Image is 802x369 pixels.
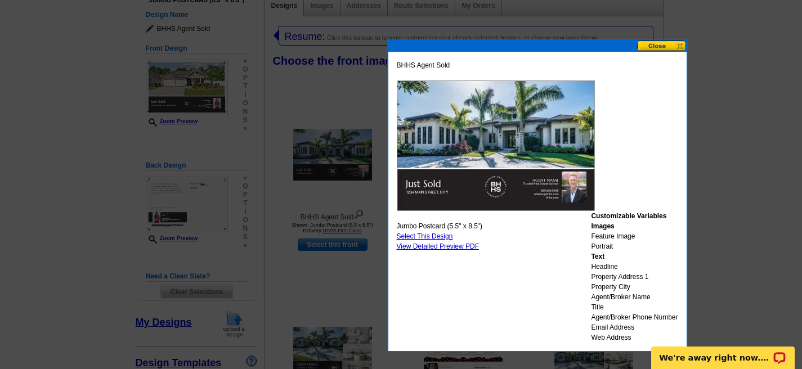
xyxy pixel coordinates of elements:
iframe: LiveChat chat widget [644,334,802,369]
span: Jumbo Postcard (5.5" x 8.5") [397,221,483,231]
strong: Images [591,222,614,230]
a: Select This Design [397,232,453,240]
div: Feature Image Portrait Headline Property Address 1 Property City Agent/Broker Name Title Agent/Br... [591,211,678,343]
img: BHHSPJF_AgentSold_ALL.jpg [397,80,595,211]
strong: Customizable Variables [591,212,666,220]
strong: Text [591,253,604,260]
span: BHHS Agent Sold [397,60,450,70]
a: View Detailed Preview PDF [397,242,480,250]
